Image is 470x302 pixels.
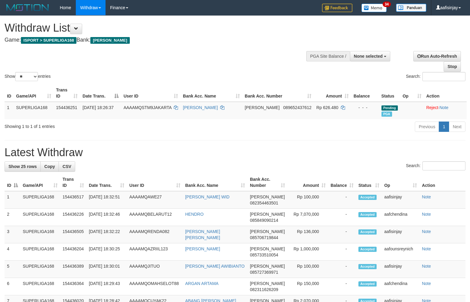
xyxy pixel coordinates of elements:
[287,243,328,261] td: Rp 1,000,000
[5,22,307,34] h1: Withdraw List
[358,195,377,200] span: Accepted
[382,174,419,191] th: Op: activate to sort column ascending
[5,72,51,81] label: Show entries
[5,102,14,119] td: 1
[350,51,390,61] button: None selected
[444,61,461,72] a: Stop
[86,191,127,209] td: [DATE] 18:32:51
[356,174,382,191] th: Status: activate to sort column ascending
[8,164,37,169] span: Show 25 rows
[185,212,204,217] a: HENDRO
[60,243,86,261] td: 154436204
[328,209,356,226] td: -
[358,229,377,235] span: Accepted
[250,212,285,217] span: [PERSON_NAME]
[306,51,350,61] div: PGA Site Balance /
[20,278,60,295] td: SUPERLIGA168
[5,261,20,278] td: 5
[5,278,20,295] td: 6
[382,226,419,243] td: aafisinjay
[20,174,60,191] th: Game/API: activate to sort column ascending
[127,261,183,278] td: AAAAMQJITUO
[5,84,14,102] th: ID
[250,252,278,257] span: Copy 085733510054 to clipboard
[250,194,285,199] span: [PERSON_NAME]
[358,281,377,287] span: Accepted
[127,226,183,243] td: AAAAMQRENDA082
[382,209,419,226] td: aafchendina
[328,261,356,278] td: -
[250,229,285,234] span: [PERSON_NAME]
[250,201,278,205] span: Copy 082354463501 to clipboard
[283,105,311,110] span: Copy 089652437612 to clipboard
[250,270,278,275] span: Copy 085727369971 to clipboard
[422,161,465,170] input: Search:
[5,174,20,191] th: ID: activate to sort column descending
[242,84,314,102] th: Bank Acc. Number: activate to sort column ascending
[20,226,60,243] td: SUPERLIGA168
[127,191,183,209] td: AAAAMQAWE27
[62,164,71,169] span: CSV
[439,122,449,132] a: 1
[247,174,287,191] th: Bank Acc. Number: activate to sort column ascending
[14,102,54,119] td: SUPERLIGA168
[250,246,285,251] span: [PERSON_NAME]
[422,194,431,199] a: Note
[245,105,280,110] span: [PERSON_NAME]
[322,4,352,12] img: Feedback.jpg
[314,84,351,102] th: Amount: activate to sort column ascending
[14,84,54,102] th: Game/API: activate to sort column ascending
[439,105,448,110] a: Note
[328,278,356,295] td: -
[316,105,338,110] span: Rp 626.480
[328,243,356,261] td: -
[5,161,41,172] a: Show 25 rows
[328,174,356,191] th: Balance: activate to sort column ascending
[379,84,400,102] th: Status
[5,121,191,129] div: Showing 1 to 1 of 1 entries
[5,191,20,209] td: 1
[422,281,431,286] a: Note
[250,218,278,223] span: Copy 085849090214 to clipboard
[60,209,86,226] td: 154436226
[123,105,171,110] span: AAAAMQSTM9JAKARTA
[5,209,20,226] td: 2
[20,243,60,261] td: SUPERLIGA168
[86,278,127,295] td: [DATE] 18:29:43
[20,261,60,278] td: SUPERLIGA168
[5,37,307,43] h4: Game: Bank:
[413,51,461,61] a: Run Auto-Refresh
[90,37,129,44] span: [PERSON_NAME]
[419,174,465,191] th: Action
[358,264,377,269] span: Accepted
[426,105,438,110] a: Reject
[415,122,439,132] a: Previous
[60,278,86,295] td: 154436364
[60,226,86,243] td: 154436505
[86,226,127,243] td: [DATE] 18:32:22
[422,212,431,217] a: Note
[60,191,86,209] td: 154436517
[424,102,467,119] td: ·
[20,191,60,209] td: SUPERLIGA168
[406,161,465,170] label: Search:
[381,112,392,117] span: Marked by aafounsreynich
[287,278,328,295] td: Rp 150,000
[86,209,127,226] td: [DATE] 18:32:46
[396,4,426,12] img: panduan.png
[250,235,278,240] span: Copy 085706719844 to clipboard
[381,105,398,111] span: Pending
[422,229,431,234] a: Note
[250,287,278,292] span: Copy 082311626209 to clipboard
[5,243,20,261] td: 4
[382,261,419,278] td: aafisinjay
[44,164,55,169] span: Copy
[121,84,180,102] th: User ID: activate to sort column ascending
[127,243,183,261] td: AAAAMQAZRIIL123
[86,174,127,191] th: Date Trans.: activate to sort column ascending
[86,261,127,278] td: [DATE] 18:30:01
[180,84,242,102] th: Bank Acc. Name: activate to sort column ascending
[382,191,419,209] td: aafisinjay
[60,261,86,278] td: 154436389
[250,264,285,269] span: [PERSON_NAME]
